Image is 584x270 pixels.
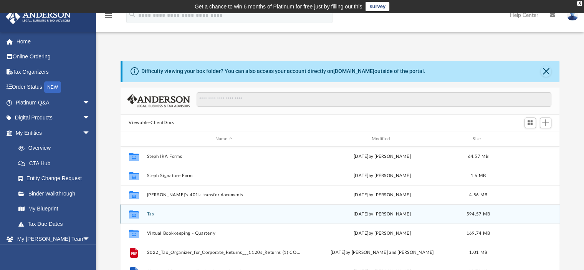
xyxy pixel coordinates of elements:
div: [DATE] by [PERSON_NAME] [305,153,460,160]
button: Viewable-ClientDocs [129,119,174,126]
a: Platinum Q&Aarrow_drop_down [5,95,102,110]
span: 1.6 MB [470,174,486,178]
button: Virtual Bookkeeping - Quarterly [147,231,301,236]
span: 169.74 MB [466,231,490,235]
a: [DOMAIN_NAME] [333,68,374,74]
i: search [128,10,137,19]
button: [PERSON_NAME]'s 401k transfer documents [147,192,301,197]
div: id [497,136,551,142]
div: [DATE] by [PERSON_NAME] and [PERSON_NAME] [305,249,460,256]
a: Order StatusNEW [5,80,102,95]
button: Steph IRA Forms [147,154,301,159]
a: Overview [11,141,102,156]
a: My Entitiesarrow_drop_down [5,125,102,141]
button: 2022_Tax_Organizer_for_Corporate_Returns___1120s_Returns (1) COMPLETED.pdf [147,250,301,255]
div: NEW [44,81,61,93]
a: Tax Due Dates [11,216,102,232]
a: My Blueprint [11,201,98,217]
a: My [PERSON_NAME] Teamarrow_drop_down [5,232,98,247]
a: Online Ordering [5,49,102,65]
img: User Pic [567,10,578,21]
button: Switch to Grid View [524,118,536,128]
button: Tax [147,212,301,217]
a: survey [366,2,389,11]
div: [DATE] by [PERSON_NAME] [305,192,460,199]
div: id [124,136,143,142]
span: 594.57 MB [466,212,490,216]
a: CTA Hub [11,156,102,171]
div: Difficulty viewing your box folder? You can also access your account directly on outside of the p... [141,67,425,75]
span: arrow_drop_down [83,232,98,247]
a: Digital Productsarrow_drop_down [5,110,102,126]
div: Modified [304,136,459,142]
i: menu [104,11,113,20]
a: Home [5,34,102,49]
a: menu [104,15,113,20]
div: close [577,1,582,6]
span: 64.57 MB [468,154,488,159]
span: arrow_drop_down [83,125,98,141]
span: 4.56 MB [469,193,487,197]
div: Get a chance to win 6 months of Platinum for free just by filling out this [195,2,362,11]
div: [DATE] by [PERSON_NAME] [305,172,460,179]
div: [DATE] by [PERSON_NAME] [305,230,460,237]
div: [DATE] by [PERSON_NAME] [305,211,460,218]
a: Tax Organizers [5,64,102,80]
span: 1.01 MB [469,250,487,255]
span: arrow_drop_down [83,95,98,111]
div: Name [146,136,301,142]
button: Steph Signature Form [147,173,301,178]
span: arrow_drop_down [83,110,98,126]
div: Size [463,136,493,142]
a: Entity Change Request [11,171,102,186]
a: Binder Walkthrough [11,186,102,201]
img: Anderson Advisors Platinum Portal [3,9,73,24]
button: Close [541,66,551,77]
input: Search files and folders [197,92,551,107]
button: Add [540,118,551,128]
